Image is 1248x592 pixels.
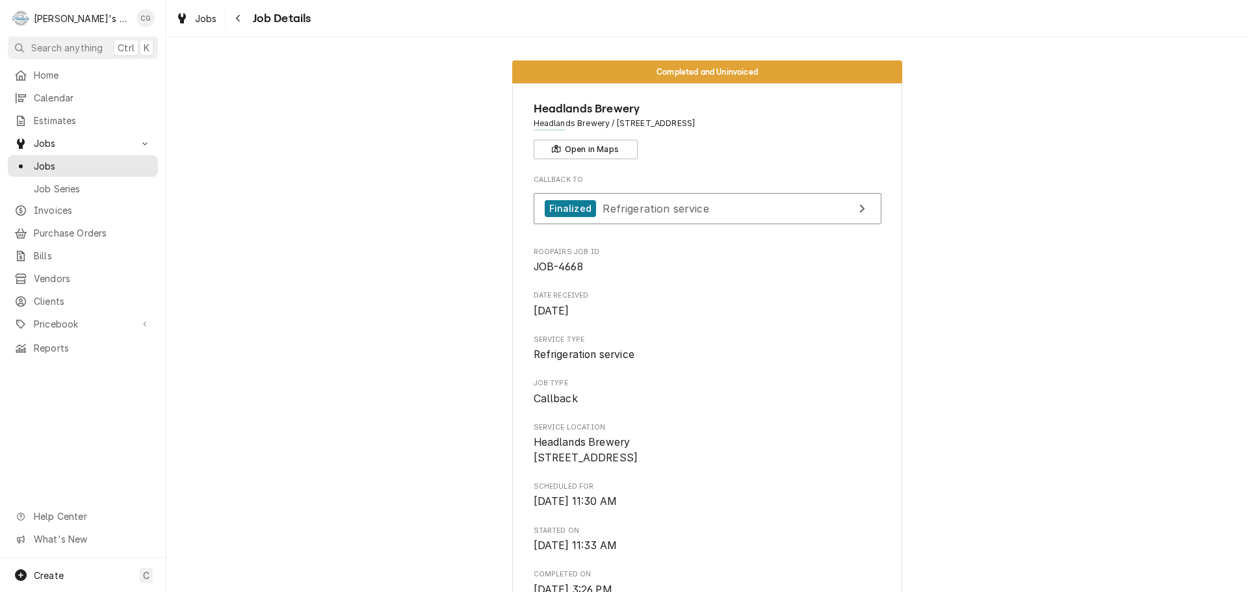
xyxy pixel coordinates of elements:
a: Job Series [8,178,158,199]
div: Rudy's Commercial Refrigeration's Avatar [12,9,30,27]
span: Service Type [534,347,881,363]
span: Jobs [195,12,217,25]
span: What's New [34,532,150,546]
span: Scheduled For [534,494,881,509]
span: K [144,41,149,55]
div: [PERSON_NAME]'s Commercial Refrigeration [34,12,129,25]
span: Calendar [34,91,151,105]
a: Jobs [170,8,222,29]
div: Client Information [534,100,881,159]
div: Status [512,60,902,83]
span: Clients [34,294,151,308]
span: [DATE] 11:33 AM [534,539,617,552]
div: Date Received [534,290,881,318]
span: Date Received [534,303,881,319]
span: Jobs [34,136,132,150]
a: Bills [8,245,158,266]
span: Pricebook [34,317,132,331]
span: Address [534,118,881,129]
span: Scheduled For [534,482,881,492]
a: Vendors [8,268,158,289]
span: Bills [34,249,151,263]
span: Job Type [534,391,881,407]
div: Service Location [534,422,881,466]
span: Roopairs Job ID [534,247,881,257]
div: Scheduled For [534,482,881,509]
div: Service Type [534,335,881,363]
a: Go to Jobs [8,133,158,154]
a: Go to What's New [8,528,158,550]
span: Job Details [249,10,311,27]
span: [DATE] [534,305,569,317]
span: JOB-4668 [534,261,583,273]
div: Callback To [534,175,881,231]
span: Callback [534,393,578,405]
div: Started On [534,526,881,554]
div: Finalized [545,200,596,218]
span: Invoices [34,203,151,217]
button: Navigate back [228,8,249,29]
span: Started On [534,526,881,536]
span: C [143,569,149,582]
span: Service Location [534,435,881,465]
a: Invoices [8,199,158,221]
div: CG [136,9,155,27]
span: Ctrl [118,41,135,55]
a: Home [8,64,158,86]
a: Purchase Orders [8,222,158,244]
span: Purchase Orders [34,226,151,240]
a: Clients [8,290,158,312]
span: Refrigeration service [534,348,634,361]
div: Roopairs Job ID [534,247,881,275]
div: R [12,9,30,27]
span: Estimates [34,114,151,127]
span: Job Type [534,378,881,389]
a: Go to Help Center [8,506,158,527]
span: Callback To [534,175,881,185]
span: Service Location [534,422,881,433]
button: Open in Maps [534,140,638,159]
span: Started On [534,538,881,554]
span: Completed On [534,569,881,580]
span: Create [34,570,64,581]
span: Vendors [34,272,151,285]
a: Go to Pricebook [8,313,158,335]
span: Help Center [34,509,150,523]
a: Estimates [8,110,158,131]
span: Date Received [534,290,881,301]
a: Calendar [8,87,158,109]
a: Jobs [8,155,158,177]
span: [DATE] 11:30 AM [534,495,617,508]
span: Jobs [34,159,151,173]
span: Completed and Uninvoiced [656,68,758,76]
span: Roopairs Job ID [534,259,881,275]
span: Refrigeration service [603,201,708,214]
a: Reports [8,337,158,359]
span: Home [34,68,151,82]
a: View Job [534,193,881,225]
div: Christine Gutierrez's Avatar [136,9,155,27]
span: Search anything [31,41,103,55]
span: Job Series [34,182,151,196]
span: Name [534,100,881,118]
button: Search anythingCtrlK [8,36,158,59]
span: Headlands Brewery [STREET_ADDRESS] [534,436,638,464]
span: Service Type [534,335,881,345]
span: Reports [34,341,151,355]
div: Job Type [534,378,881,406]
